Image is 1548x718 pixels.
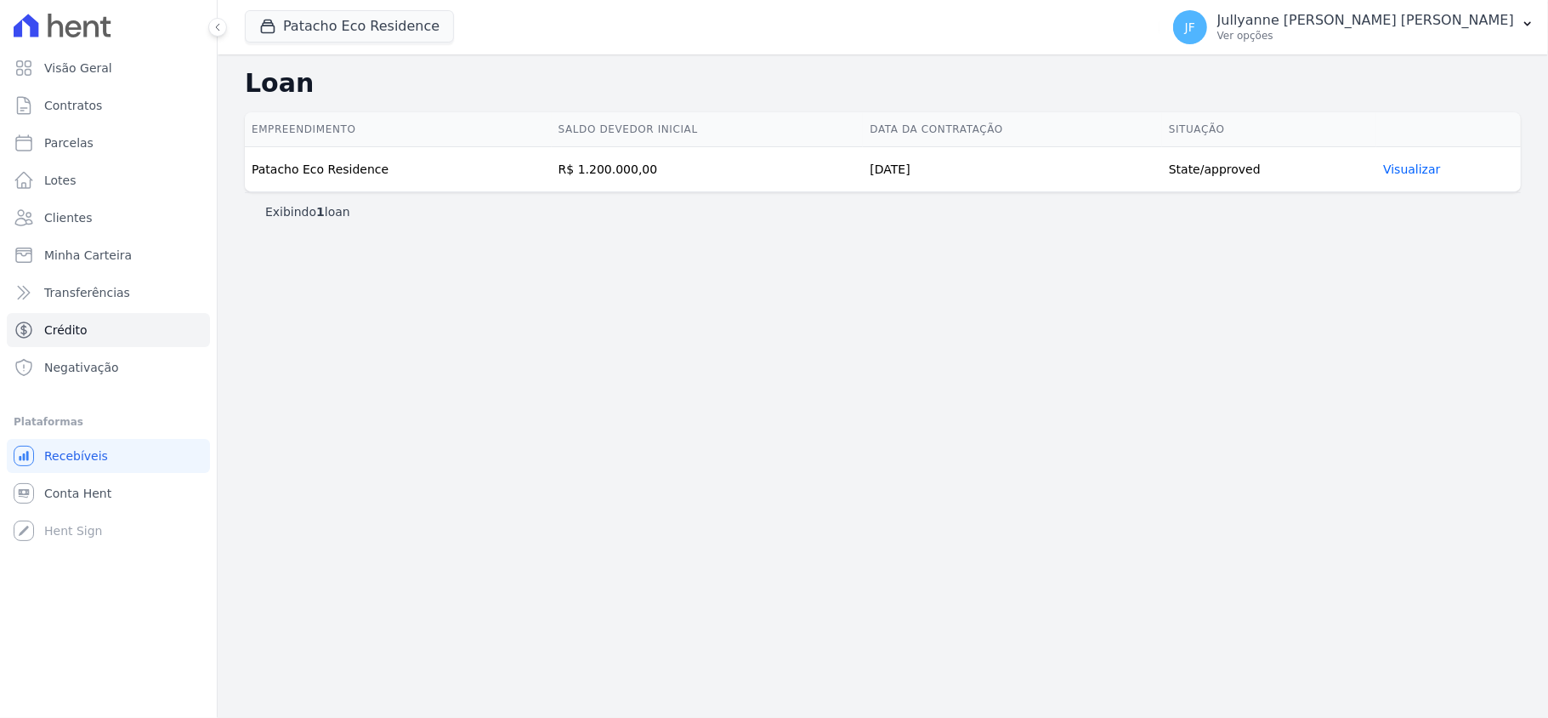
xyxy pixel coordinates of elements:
[1185,21,1195,33] span: JF
[7,238,210,272] a: Minha Carteira
[245,147,552,192] td: Patacho Eco Residence
[44,134,94,151] span: Parcelas
[44,359,119,376] span: Negativação
[316,205,325,219] b: 1
[7,476,210,510] a: Conta Hent
[245,10,454,43] button: Patacho Eco Residence
[7,126,210,160] a: Parcelas
[1162,147,1376,192] td: State/approved
[7,163,210,197] a: Lotes
[44,485,111,502] span: Conta Hent
[7,350,210,385] a: Negativação
[245,112,552,147] th: Empreendimento
[44,284,130,301] span: Transferências
[7,276,210,310] a: Transferências
[44,447,108,464] span: Recebíveis
[863,112,1162,147] th: Data da contratação
[44,97,102,114] span: Contratos
[44,209,92,226] span: Clientes
[1383,162,1440,176] a: Visualizar
[1160,3,1548,51] button: JF Jullyanne [PERSON_NAME] [PERSON_NAME] Ver opções
[863,147,1162,192] td: [DATE]
[552,112,864,147] th: Saldo devedor inicial
[44,60,112,77] span: Visão Geral
[245,68,1521,99] h2: Loan
[265,203,350,220] p: Exibindo loan
[44,172,77,189] span: Lotes
[7,439,210,473] a: Recebíveis
[552,147,864,192] td: R$ 1.200.000,00
[7,201,210,235] a: Clientes
[7,51,210,85] a: Visão Geral
[1162,112,1376,147] th: Situação
[7,88,210,123] a: Contratos
[1217,12,1514,29] p: Jullyanne [PERSON_NAME] [PERSON_NAME]
[1217,29,1514,43] p: Ver opções
[44,322,88,339] span: Crédito
[14,412,203,432] div: Plataformas
[7,313,210,347] a: Crédito
[44,247,132,264] span: Minha Carteira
